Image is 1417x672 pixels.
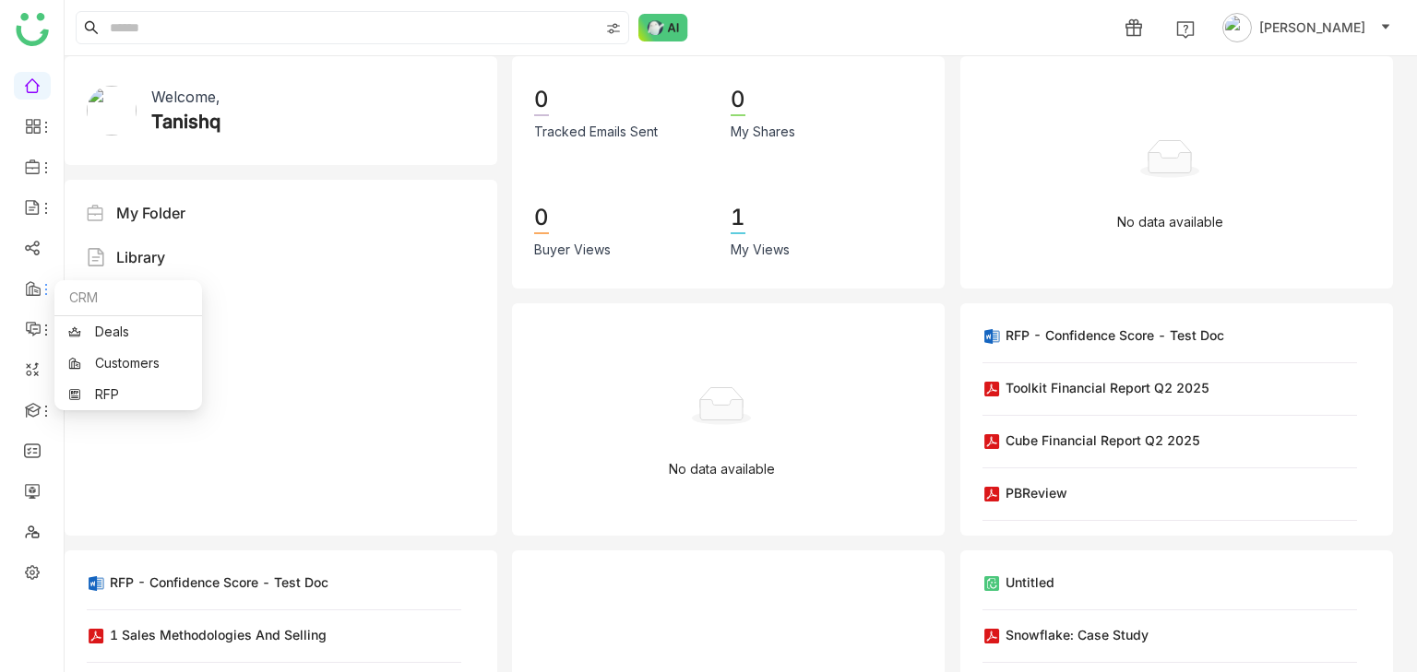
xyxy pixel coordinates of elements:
[151,108,220,136] div: Tanishq
[54,280,202,316] div: CRM
[87,86,137,136] img: 671209acaf585a2378d5d1f7
[110,572,328,592] div: RFP - Confidence Score - Test Doc
[68,388,188,401] a: RFP
[1222,13,1252,42] img: avatar
[669,459,775,479] p: No data available
[1176,20,1195,39] img: help.svg
[1006,572,1054,592] div: Untitled
[1006,625,1149,644] div: Snowflake: Case Study
[68,357,188,370] a: Customers
[731,240,790,260] div: My Views
[1006,483,1067,502] div: PBReview
[1219,13,1395,42] button: [PERSON_NAME]
[534,240,611,260] div: Buyer Views
[1006,325,1224,345] div: RFP - Confidence Score - Test Doc
[68,325,188,338] a: Deals
[1006,378,1209,397] div: Toolkit Financial Report Q2 2025
[116,246,165,268] div: Library
[731,203,745,234] div: 1
[110,625,327,644] div: 1 Sales Methodologies and Selling
[606,21,621,36] img: search-type.svg
[534,203,549,234] div: 0
[116,202,185,224] div: My Folder
[16,13,49,46] img: logo
[534,122,658,142] div: Tracked Emails Sent
[534,85,549,116] div: 0
[1259,18,1365,38] span: [PERSON_NAME]
[731,122,795,142] div: My Shares
[731,85,745,116] div: 0
[1006,430,1200,450] div: Cube Financial Report Q2 2025
[1117,212,1223,232] p: No data available
[638,14,688,41] img: ask-buddy-normal.svg
[151,86,220,108] div: Welcome,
